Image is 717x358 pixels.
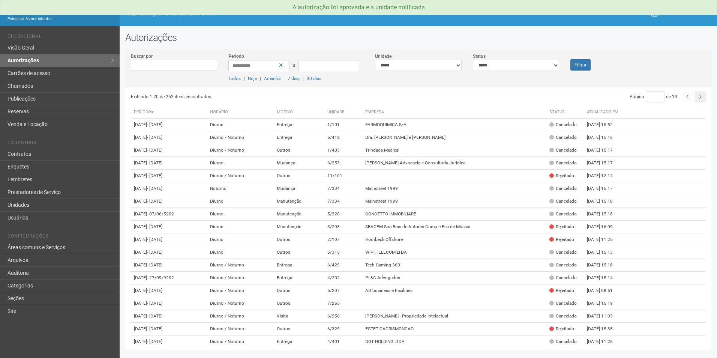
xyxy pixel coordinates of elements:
[131,310,207,323] td: [DATE]
[549,198,577,205] div: Cancelado
[473,53,486,60] label: Status
[362,144,546,157] td: Trindade Medical
[549,122,577,128] div: Cancelado
[549,338,577,345] div: Cancelado
[324,119,362,131] td: 1/101
[324,131,362,144] td: 5/412
[147,173,162,178] span: - [DATE]
[362,208,546,221] td: CONCETTO IMMOBILIARE
[584,119,625,131] td: [DATE] 15:52
[147,288,162,293] span: - [DATE]
[228,76,241,81] a: Todos
[274,182,325,195] td: Mudança
[274,170,325,182] td: Outros
[7,15,114,22] div: Painel do Administrador
[274,284,325,297] td: Outros
[292,62,295,68] span: a
[131,323,207,335] td: [DATE]
[324,182,362,195] td: 7/334
[147,122,162,127] span: - [DATE]
[131,208,207,221] td: [DATE]
[207,284,273,297] td: Diurno / Noturno
[584,170,625,182] td: [DATE] 12:14
[274,106,325,119] th: Motivo
[549,173,574,179] div: Rejeitado
[362,323,546,335] td: ESTETICACRISMONCAO
[307,76,321,81] a: 30 dias
[131,91,418,102] div: Exibindo 1-20 de 253 itens encontrados
[274,259,325,272] td: Entrega
[324,310,362,323] td: 6/256
[549,287,574,294] div: Rejeitado
[274,335,325,348] td: Entrega
[549,300,577,307] div: Cancelado
[274,323,325,335] td: Outros
[324,246,362,259] td: 6/315
[131,119,207,131] td: [DATE]
[324,284,362,297] td: 5/207
[274,195,325,208] td: Manutenção
[207,272,273,284] td: Diurno / Noturno
[207,119,273,131] td: Diurno
[324,106,362,119] th: Unidade
[570,59,591,71] button: Filtrar
[207,144,273,157] td: Diurno / Noturno
[324,259,362,272] td: 6/429
[131,233,207,246] td: [DATE]
[324,272,362,284] td: 4/202
[147,301,162,306] span: - [DATE]
[324,323,362,335] td: 6/329
[147,275,174,280] span: - 27/09/9202
[362,310,546,323] td: [PERSON_NAME] - Propriedade Intelectual
[207,106,273,119] th: Horário
[549,147,577,153] div: Cancelado
[324,335,362,348] td: 4/401
[207,323,273,335] td: Diurno / Noturno
[244,76,245,81] span: |
[549,313,577,319] div: Cancelado
[549,134,577,141] div: Cancelado
[584,259,625,272] td: [DATE] 15:18
[362,182,546,195] td: Mainstreet 1999
[207,335,273,348] td: Diurno / Noturno
[362,233,546,246] td: Hornbeck Offshore
[274,310,325,323] td: Visita
[362,119,546,131] td: FARMOQUIMICA S/A
[324,157,362,170] td: 6/253
[125,32,711,43] h2: Autorizações
[274,221,325,233] td: Manutenção
[549,160,577,166] div: Cancelado
[362,157,546,170] td: [PERSON_NAME] Advocacia e Consultoria Jurídica
[207,233,273,246] td: Diurno
[584,106,625,119] th: Atualizado em
[584,323,625,335] td: [DATE] 15:35
[131,284,207,297] td: [DATE]
[584,182,625,195] td: [DATE] 15:17
[131,259,207,272] td: [DATE]
[584,284,625,297] td: [DATE] 08:51
[7,140,114,148] li: Cadastros
[228,53,244,60] label: Período
[324,144,362,157] td: 1/403
[362,106,546,119] th: Empresa
[131,106,207,119] th: Período
[248,76,257,81] a: Hoje
[549,211,577,217] div: Cancelado
[207,170,273,182] td: Diurno / Noturno
[147,237,162,242] span: - [DATE]
[274,246,325,259] td: Outros
[147,262,162,268] span: - [DATE]
[147,224,162,229] span: - [DATE]
[147,147,162,153] span: - [DATE]
[274,131,325,144] td: Entrega
[549,224,574,230] div: Rejeitado
[207,259,273,272] td: Diurno / Noturno
[274,208,325,221] td: Manutenção
[584,335,625,348] td: [DATE] 11:26
[260,76,261,81] span: |
[274,272,325,284] td: Entrega
[7,34,114,42] li: Operacional
[131,272,207,284] td: [DATE]
[147,339,162,344] span: - [DATE]
[549,262,577,268] div: Cancelado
